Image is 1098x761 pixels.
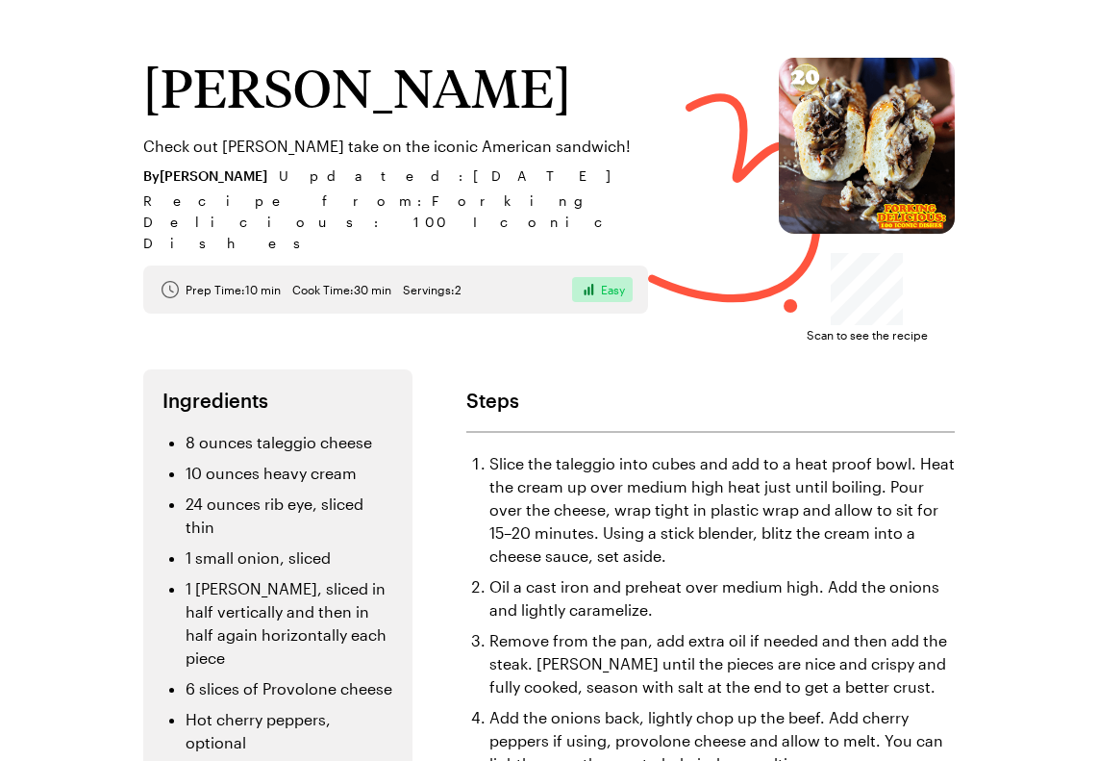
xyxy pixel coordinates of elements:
[466,389,955,412] h2: Steps
[143,58,648,115] h1: [PERSON_NAME]
[186,546,393,570] li: 1 small onion, sliced
[489,452,955,568] li: Slice the taleggio into cubes and add to a heat proof bowl. Heat the cream up over medium high he...
[143,190,648,254] span: Recipe from: Forking Delicious: 100 Iconic Dishes
[403,282,462,297] span: Servings: 2
[489,629,955,698] li: Remove from the pan, add extra oil if needed and then add the steak. [PERSON_NAME] until the piec...
[186,577,393,670] li: 1 [PERSON_NAME], sliced in half vertically and then in half again horizontally each piece
[489,575,955,621] li: Oil a cast iron and preheat over medium high. Add the onions and lightly caramelize.
[162,389,393,412] h2: Ingredients
[186,708,393,754] li: Hot cherry peppers, optional
[807,325,928,344] span: Scan to see the recipe
[186,282,281,297] span: Prep Time: 10 min
[186,462,393,485] li: 10 ounces heavy cream
[186,677,393,700] li: 6 slices of Provolone cheese
[292,282,391,297] span: Cook Time: 30 min
[601,282,625,297] span: Easy
[143,135,648,158] p: Check out [PERSON_NAME] take on the iconic American sandwich!
[186,493,393,539] li: 24 ounces rib eye, sliced thin
[143,165,267,187] span: By [PERSON_NAME]
[186,431,393,454] li: 8 ounces taleggio cheese
[779,58,955,234] img: Philly Cheesesteak
[279,165,630,187] span: Updated : [DATE]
